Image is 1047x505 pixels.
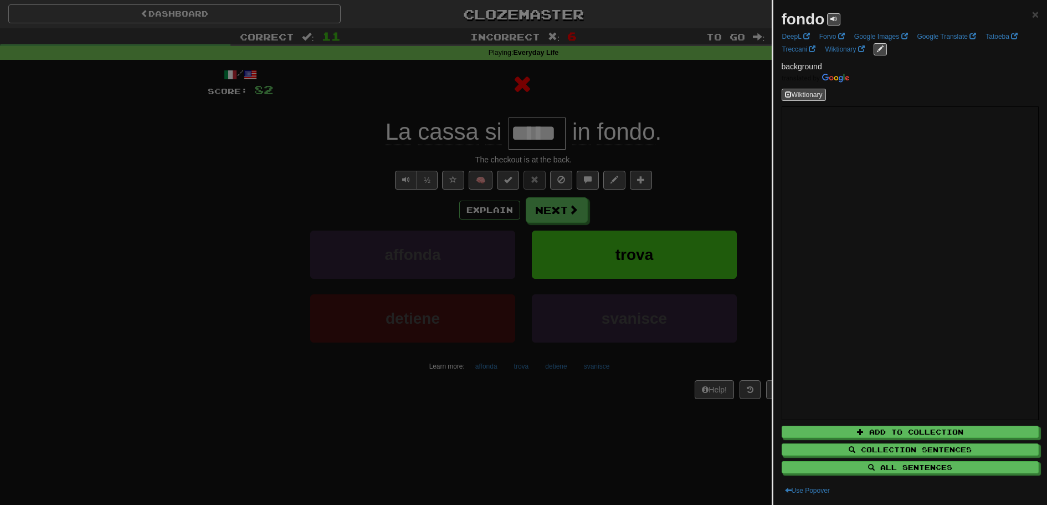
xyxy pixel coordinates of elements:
[782,426,1039,438] button: Add to Collection
[816,30,848,43] a: Forvo
[782,89,826,101] button: Wiktionary
[822,43,868,55] a: Wiktionary
[782,74,849,83] img: Color short
[782,484,833,497] button: Use Popover
[914,30,980,43] a: Google Translate
[982,30,1021,43] a: Tatoeba
[1032,8,1039,21] span: ×
[779,43,819,55] a: Treccani
[779,30,813,43] a: DeepL
[851,30,911,43] a: Google Images
[782,11,825,28] strong: fondo
[782,443,1039,456] button: Collection Sentences
[1032,8,1039,20] button: Close
[874,43,887,55] button: edit links
[782,62,822,71] span: background
[782,461,1039,473] button: All Sentences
